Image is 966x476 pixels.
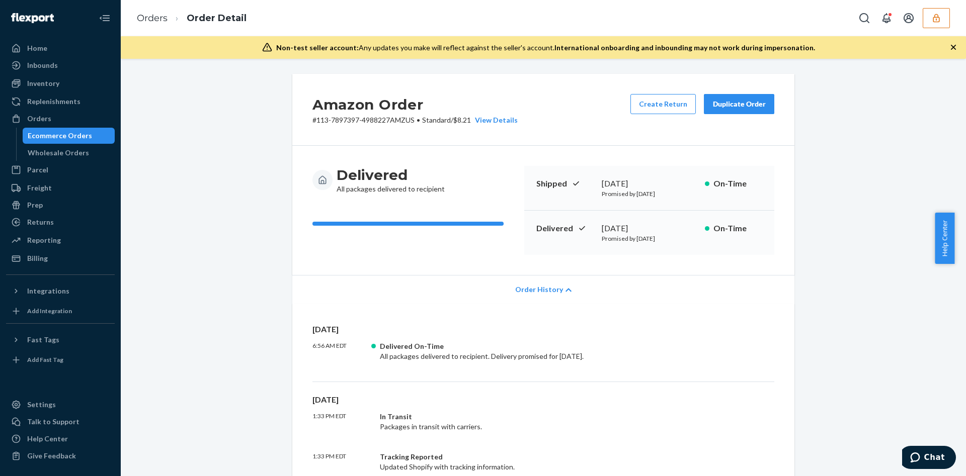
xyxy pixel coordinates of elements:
span: Standard [422,116,451,124]
div: Wholesale Orders [28,148,89,158]
div: Settings [27,400,56,410]
p: Promised by [DATE] [602,234,697,243]
div: Fast Tags [27,335,59,345]
button: Open Search Box [854,8,874,28]
div: Inventory [27,78,59,88]
button: Help Center [935,213,954,264]
p: Shipped [536,178,594,189]
div: Ecommerce Orders [28,131,92,141]
a: Prep [6,197,115,213]
p: On-Time [713,178,762,189]
a: Freight [6,180,115,196]
a: Inventory [6,75,115,91]
a: Help Center [6,431,115,447]
a: Home [6,40,115,56]
button: Give Feedback [6,448,115,464]
a: Returns [6,214,115,230]
a: Wholesale Orders [23,145,115,161]
div: Add Fast Tag [27,355,63,364]
button: View Details [471,115,518,125]
div: [DATE] [602,223,697,234]
div: Integrations [27,286,69,296]
div: Orders [27,114,51,124]
div: All packages delivered to recipient [337,166,445,194]
p: Promised by [DATE] [602,189,697,198]
a: Orders [6,111,115,127]
div: Any updates you make will reflect against the seller's account. [276,43,815,53]
p: On-Time [713,223,762,234]
h3: Delivered [337,166,445,184]
p: 6:56 AM EDT [312,341,372,361]
p: Delivered [536,223,594,234]
div: Give Feedback [27,451,76,461]
div: Packages in transit with carriers. [380,412,677,432]
button: Create Return [630,94,696,114]
button: Fast Tags [6,332,115,348]
a: Replenishments [6,93,115,110]
button: Open account menu [899,8,919,28]
p: 1:33 PM EDT [312,412,372,432]
ol: breadcrumbs [129,4,255,33]
a: Parcel [6,162,115,178]
a: Inbounds [6,57,115,73]
span: International onboarding and inbounding may not work during impersonation. [554,43,815,52]
a: Ecommerce Orders [23,128,115,144]
span: • [417,116,420,124]
button: Open notifications [876,8,897,28]
div: In Transit [380,412,677,422]
button: Talk to Support [6,414,115,430]
h2: Amazon Order [312,94,518,115]
div: Updated Shopify with tracking information. [380,452,677,472]
div: Help Center [27,434,68,444]
div: Freight [27,183,52,193]
a: Add Fast Tag [6,352,115,368]
div: Replenishments [27,97,80,107]
button: Integrations [6,283,115,299]
button: Duplicate Order [704,94,774,114]
div: Prep [27,200,43,210]
p: # 113-7897397-4988227AMZUS / $8.21 [312,115,518,125]
div: Tracking Reported [380,452,677,462]
span: Non-test seller account: [276,43,359,52]
img: Flexport logo [11,13,54,23]
div: [DATE] [602,178,697,189]
p: 1:33 PM EDT [312,452,372,472]
iframe: Opens a widget where you can chat to one of our agents [902,446,956,471]
div: Billing [27,253,48,263]
div: Delivered On-Time [380,341,677,351]
a: Order Detail [187,13,247,24]
div: Duplicate Order [712,99,766,109]
a: Orders [137,13,168,24]
div: Returns [27,217,54,227]
a: Reporting [6,232,115,248]
div: Inbounds [27,60,58,70]
span: Order History [515,284,563,295]
button: Close Navigation [95,8,115,28]
div: All packages delivered to recipient. Delivery promised for [DATE]. [380,341,677,361]
div: Reporting [27,235,61,245]
div: Home [27,43,47,53]
a: Settings [6,397,115,413]
a: Billing [6,250,115,266]
p: [DATE] [312,394,774,406]
div: Parcel [27,165,48,175]
p: [DATE] [312,324,774,335]
div: Add Integration [27,307,72,315]
div: Talk to Support [27,417,79,427]
a: Add Integration [6,303,115,319]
